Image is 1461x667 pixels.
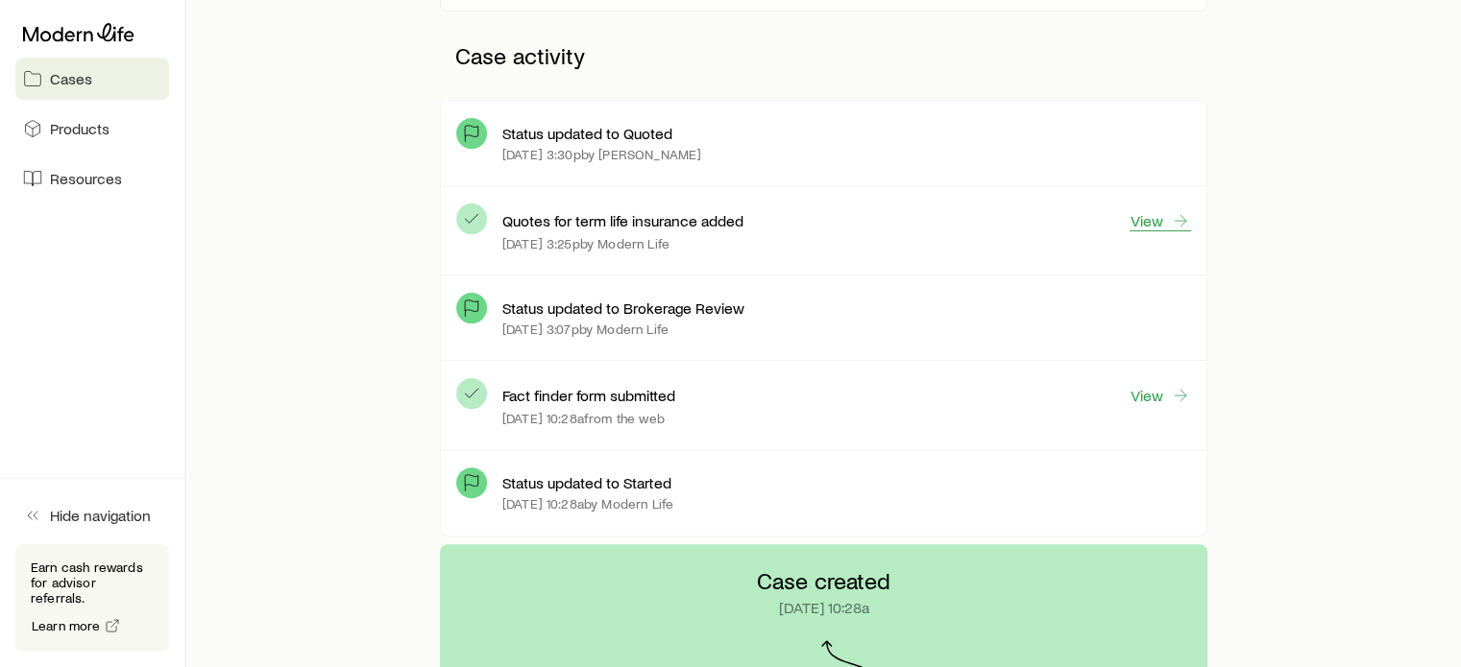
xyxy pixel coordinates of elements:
a: Resources [15,157,169,200]
p: [DATE] 3:25p by Modern Life [502,236,670,251]
p: Quotes for term life insurance added [502,211,743,230]
a: Cases [15,58,169,100]
span: Cases [50,69,92,88]
span: Products [50,119,110,138]
div: Earn cash rewards for advisor referrals.Learn more [15,544,169,652]
p: [DATE] 10:28a [779,598,869,617]
p: [DATE] 10:28a by Modern Life [502,496,673,512]
p: Case created [757,567,890,594]
p: [DATE] 3:07p by Modern Life [502,322,669,337]
a: View [1130,210,1191,231]
p: Fact finder form submitted [502,386,675,405]
a: View [1130,385,1191,406]
span: Hide navigation [50,506,151,525]
p: Status updated to Started [502,473,671,492]
p: Status updated to Brokerage Review [502,298,744,318]
a: Products [15,107,169,150]
p: Earn cash rewards for advisor referrals. [31,560,154,606]
p: Case activity [440,27,1207,84]
span: Resources [50,169,122,188]
button: Hide navigation [15,494,169,536]
span: Learn more [32,619,101,632]
p: [DATE] 3:30p by [PERSON_NAME] [502,147,701,162]
p: [DATE] 10:28a from the web [502,411,665,426]
p: Status updated to Quoted [502,124,672,143]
